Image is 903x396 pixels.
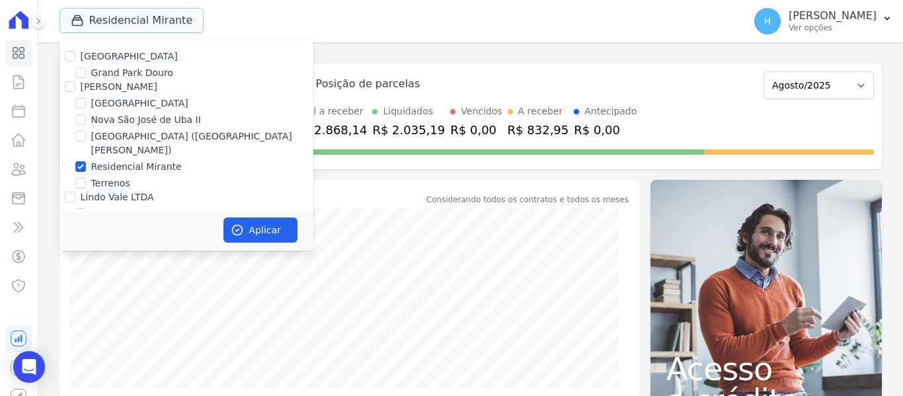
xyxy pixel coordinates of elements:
[223,218,297,243] button: Aplicar
[91,97,188,110] label: [GEOGRAPHIC_DATA]
[81,192,154,202] label: Lindo Vale LTDA
[744,3,903,40] button: H [PERSON_NAME] Ver opções
[13,351,45,383] div: Open Intercom Messenger
[461,104,502,118] div: Vencidos
[450,121,502,139] div: R$ 0,00
[295,121,368,139] div: R$ 2.868,14
[91,160,182,174] label: Residencial Mirante
[91,177,130,190] label: Terrenos
[91,207,194,221] label: Residencial Lindo Vale
[764,17,771,26] span: H
[666,353,866,385] span: Acesso
[508,121,569,139] div: R$ 832,95
[789,9,877,22] p: [PERSON_NAME]
[518,104,563,118] div: A receber
[81,51,178,61] label: [GEOGRAPHIC_DATA]
[91,113,201,127] label: Nova São José de Uba II
[426,194,629,206] div: Considerando todos os contratos e todos os meses
[383,104,433,118] div: Liquidados
[789,22,877,33] p: Ver opções
[91,130,313,157] label: [GEOGRAPHIC_DATA] ([GEOGRAPHIC_DATA][PERSON_NAME])
[91,66,173,80] label: Grand Park Douro
[81,81,157,92] label: [PERSON_NAME]
[574,121,637,139] div: R$ 0,00
[316,76,420,92] div: Posição de parcelas
[295,104,368,118] div: Total a receber
[372,121,445,139] div: R$ 2.035,19
[59,8,204,33] button: Residencial Mirante
[584,104,637,118] div: Antecipado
